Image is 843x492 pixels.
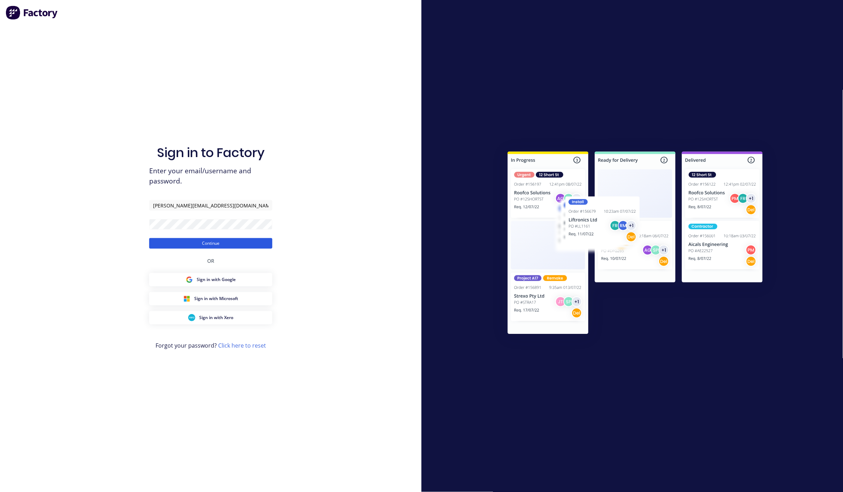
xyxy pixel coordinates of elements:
[492,137,778,351] img: Sign in
[186,276,193,283] img: Google Sign in
[149,166,272,186] span: Enter your email/username and password.
[197,276,236,283] span: Sign in with Google
[183,295,190,302] img: Microsoft Sign in
[157,145,265,160] h1: Sign in to Factory
[149,200,272,211] input: Email/Username
[199,314,234,321] span: Sign in with Xero
[149,292,272,305] button: Microsoft Sign inSign in with Microsoft
[195,295,239,302] span: Sign in with Microsoft
[149,273,272,286] button: Google Sign inSign in with Google
[188,314,195,321] img: Xero Sign in
[218,342,266,349] a: Click here to reset
[156,341,266,350] span: Forgot your password?
[6,6,58,20] img: Factory
[207,249,214,273] div: OR
[149,311,272,324] button: Xero Sign inSign in with Xero
[149,238,272,249] button: Continue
